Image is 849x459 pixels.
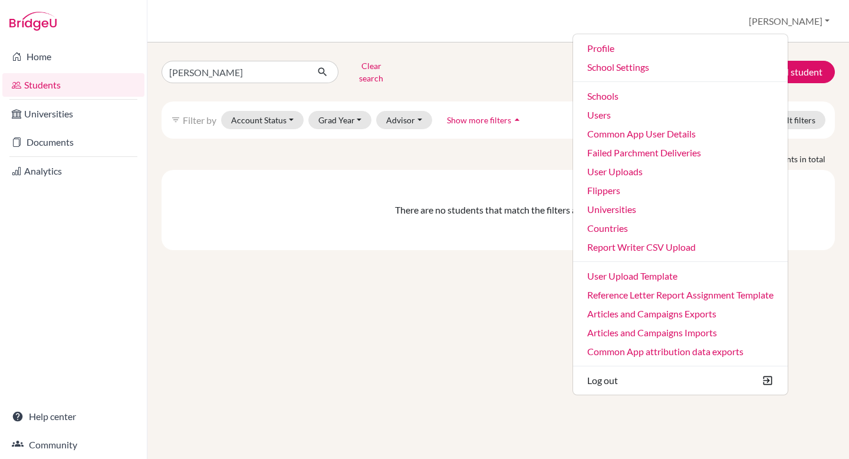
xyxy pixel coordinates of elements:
input: Find student by name... [162,61,308,83]
a: Articles and Campaigns Imports [573,323,788,342]
ul: [PERSON_NAME] [572,34,788,395]
a: Countries [573,219,788,238]
a: Universities [2,102,144,126]
span: Show more filters [447,115,511,125]
div: There are no students that match the filters applied [171,203,825,217]
i: filter_list [171,115,180,124]
button: Advisor [376,111,432,129]
button: [PERSON_NAME] [743,10,835,32]
a: User Uploads [573,162,788,181]
a: Reference Letter Report Assignment Template [573,286,788,304]
span: Filter by [183,114,216,126]
a: Help center [2,405,144,428]
button: Grad Year [308,111,372,129]
a: User Upload Template [573,267,788,286]
a: Users [573,106,788,124]
a: Articles and Campaigns Exports [573,304,788,323]
a: Report Writer CSV Upload [573,238,788,257]
i: arrow_drop_up [511,114,523,126]
button: Clear search [338,57,404,87]
a: Common App User Details [573,124,788,143]
a: Failed Parchment Deliveries [573,143,788,162]
a: School Settings [573,58,788,77]
a: Schools [573,87,788,106]
a: Students [2,73,144,97]
button: Add student [745,61,835,83]
button: Show more filtersarrow_drop_up [437,111,533,129]
a: Common App attribution data exports [573,342,788,361]
a: Documents [2,130,144,154]
a: Profile [573,39,788,58]
button: Account Status [221,111,304,129]
a: Home [2,45,144,68]
a: Universities [573,200,788,219]
img: Bridge-U [9,12,57,31]
a: Analytics [2,159,144,183]
a: Flippers [573,181,788,200]
span: students in total [766,153,835,165]
a: Community [2,433,144,457]
button: Log out [573,371,788,390]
